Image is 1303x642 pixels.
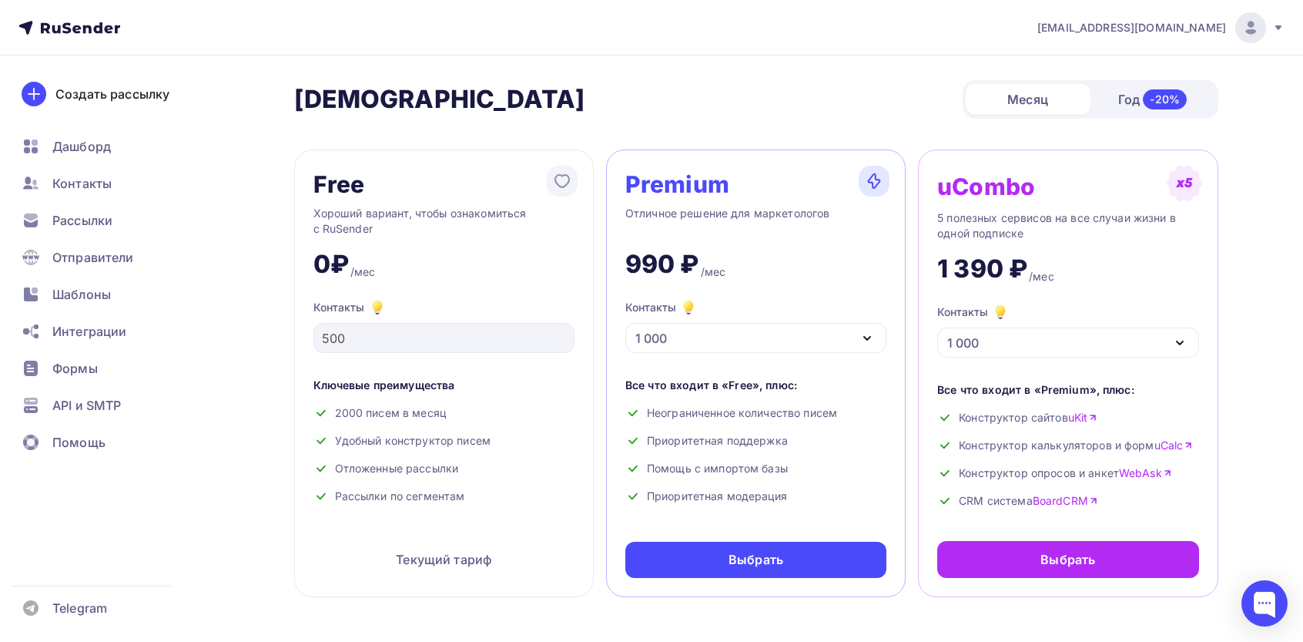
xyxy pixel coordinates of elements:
[52,599,107,617] span: Telegram
[1029,269,1054,284] div: /мес
[1090,83,1215,116] div: Год
[635,329,667,348] div: 1 000
[947,334,979,352] div: 1 000
[313,461,574,476] div: Отложенные рассылки
[1037,20,1226,35] span: [EMAIL_ADDRESS][DOMAIN_NAME]
[1037,12,1285,43] a: [EMAIL_ADDRESS][DOMAIN_NAME]
[12,279,196,310] a: Шаблоны
[625,405,886,421] div: Неограниченное количество писем
[937,174,1035,199] div: uCombo
[52,322,126,341] span: Интеграции
[12,168,196,199] a: Контакты
[959,493,1098,509] span: CRM система
[313,249,349,280] div: 0₽
[350,264,376,280] div: /мес
[52,396,121,415] span: API и SMTP
[313,206,574,237] div: Хороший вариант, чтобы ознакомиться с RuSender
[625,461,886,476] div: Помощь с импортом базы
[625,206,886,237] div: Отличное решение для маркетологов
[625,298,886,353] button: Контакты 1 000
[52,248,134,267] span: Отправители
[1068,410,1098,425] a: uKit
[313,298,574,317] div: Контакты
[701,264,726,280] div: /мес
[12,353,196,384] a: Формы
[966,84,1090,115] div: Месяц
[937,382,1198,398] div: Все что входит в «Premium», плюс:
[313,405,574,421] div: 2000 писем в месяц
[52,359,98,378] span: Формы
[937,210,1198,241] div: 5 полезных сервисов на все случаи жизни в одной подписке
[313,378,574,393] div: Ключевые преимущества
[313,172,365,197] div: Free
[52,137,111,156] span: Дашборд
[959,466,1172,481] span: Конструктор опросов и анкет
[959,438,1193,453] span: Конструктор калькуляторов и форм
[625,378,886,393] div: Все что входит в «Free», плюс:
[625,249,699,280] div: 990 ₽
[729,551,783,569] div: Выбрать
[1033,493,1098,509] a: BoardCRM
[1040,550,1095,569] div: Выбрать
[1143,89,1187,109] div: -20%
[12,242,196,273] a: Отправители
[937,303,1198,358] button: Контакты 1 000
[1154,438,1194,453] a: uCalc
[313,489,574,504] div: Рассылки по сегментам
[52,433,106,452] span: Помощь
[625,433,886,449] div: Приоритетная поддержка
[52,211,112,230] span: Рассылки
[625,489,886,504] div: Приоритетная модерация
[625,172,729,197] div: Premium
[52,174,112,193] span: Контакты
[294,84,585,115] h2: [DEMOGRAPHIC_DATA]
[959,410,1097,425] span: Конструктор сайтов
[52,285,111,304] span: Шаблоны
[12,205,196,236] a: Рассылки
[937,303,1010,321] div: Контакты
[937,254,1027,284] div: 1 390 ₽
[313,433,574,449] div: Удобный конструктор писем
[12,131,196,162] a: Дашборд
[625,298,698,317] div: Контакты
[1119,466,1172,481] a: WebAsk
[55,85,169,103] div: Создать рассылку
[313,541,574,578] div: Текущий тариф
